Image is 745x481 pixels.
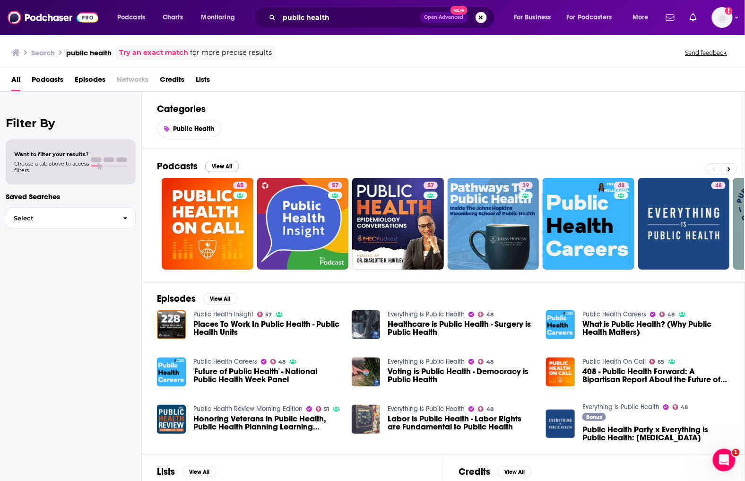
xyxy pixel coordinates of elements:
[195,10,247,25] button: open menu
[352,178,444,270] a: 57
[156,10,189,25] a: Charts
[582,403,659,411] a: Everything is Public Health
[712,7,733,28] button: Show profile menu
[632,11,649,24] span: More
[614,182,628,189] a: 48
[712,7,733,28] span: Logged in as hoffmacv
[673,404,688,410] a: 48
[157,293,237,305] a: EpisodesView All
[388,415,535,431] span: Labor is Public Health - Labor Rights are Fundamental to Public Health
[157,405,186,434] a: Honoring Veterans in Public Health, Public Health Planning Learning Community
[522,181,529,191] span: 39
[157,293,196,305] h2: Episodes
[486,407,494,411] span: 48
[618,181,624,191] span: 48
[582,367,729,384] span: 408 - Public Health Forward: A Bipartisan Report About the Future of the Public Health System
[332,181,338,191] span: 57
[546,410,575,438] img: Public Health Party x Everything is Public Health: Social Isolation
[478,359,494,365] a: 48
[233,182,247,189] a: 65
[561,10,626,25] button: open menu
[328,182,342,189] a: 57
[582,426,729,442] a: Public Health Party x Everything is Public Health: Social Isolation
[257,178,349,270] a: 57
[686,9,701,26] a: Show notifications dropdown
[546,310,575,339] img: What is Public Health? (Why Public Health Matters)
[205,161,239,172] button: View All
[486,360,494,364] span: 48
[201,11,235,24] span: Monitoring
[196,72,210,91] span: Lists
[519,182,533,189] a: 39
[157,466,217,478] a: ListsView All
[270,359,286,365] a: 48
[193,367,340,384] a: 'Future of Public Health' - National Public Health Week Panel
[668,313,675,317] span: 48
[193,405,303,413] a: Public Health Review Morning Edition
[237,181,243,191] span: 65
[459,466,490,478] h2: Credits
[650,359,665,365] a: 65
[388,320,535,336] a: Healthcare is Public Health - Surgery is Public Health
[448,178,539,270] a: 39
[715,181,722,191] span: 48
[163,11,183,24] span: Charts
[14,151,89,157] span: Want to filter your results?
[8,9,98,26] img: Podchaser - Follow, Share and Rate Podcasts
[278,360,286,364] span: 48
[157,358,186,386] a: 'Future of Public Health' - National Public Health Week Panel
[32,72,63,91] a: Podcasts
[388,405,465,413] a: Everything is Public Health
[626,10,660,25] button: open menu
[324,407,329,411] span: 51
[157,121,221,137] a: Public Health
[352,405,381,434] img: Labor is Public Health - Labor Rights are Fundamental to Public Health
[424,15,464,20] span: Open Advanced
[279,10,420,25] input: Search podcasts, credits, & more...
[543,178,634,270] a: 48
[119,47,188,58] a: Try an exact match
[193,415,340,431] a: Honoring Veterans in Public Health, Public Health Planning Learning Community
[6,192,136,201] p: Saved Searches
[713,449,736,472] iframe: Intercom live chat
[420,12,468,23] button: Open AdvancedNew
[265,313,272,317] span: 57
[257,312,272,317] a: 57
[424,182,438,189] a: 57
[662,9,678,26] a: Show notifications dropdown
[193,320,340,336] a: Places To Work In Public Health - Public Health Units
[193,358,257,366] a: Public Health Careers
[160,72,184,91] a: Credits
[66,48,112,57] h3: public health
[6,215,115,221] span: Select
[173,125,215,133] span: Public Health
[659,312,675,317] a: 48
[75,72,105,91] a: Episodes
[6,116,136,130] h2: Filter By
[157,160,239,172] a: PodcastsView All
[712,7,733,28] img: User Profile
[14,160,89,174] span: Choose a tab above to access filters.
[157,103,729,115] h2: Categories
[316,406,329,412] a: 51
[352,358,381,386] img: Voting is Public Health - Democracy is Public Health
[388,367,535,384] span: Voting is Public Health - Democracy is Public Health
[262,7,504,28] div: Search podcasts, credits, & more...
[658,360,665,364] span: 65
[11,72,20,91] a: All
[157,310,186,339] img: Places To Work In Public Health - Public Health Units
[388,358,465,366] a: Everything is Public Health
[478,312,494,317] a: 48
